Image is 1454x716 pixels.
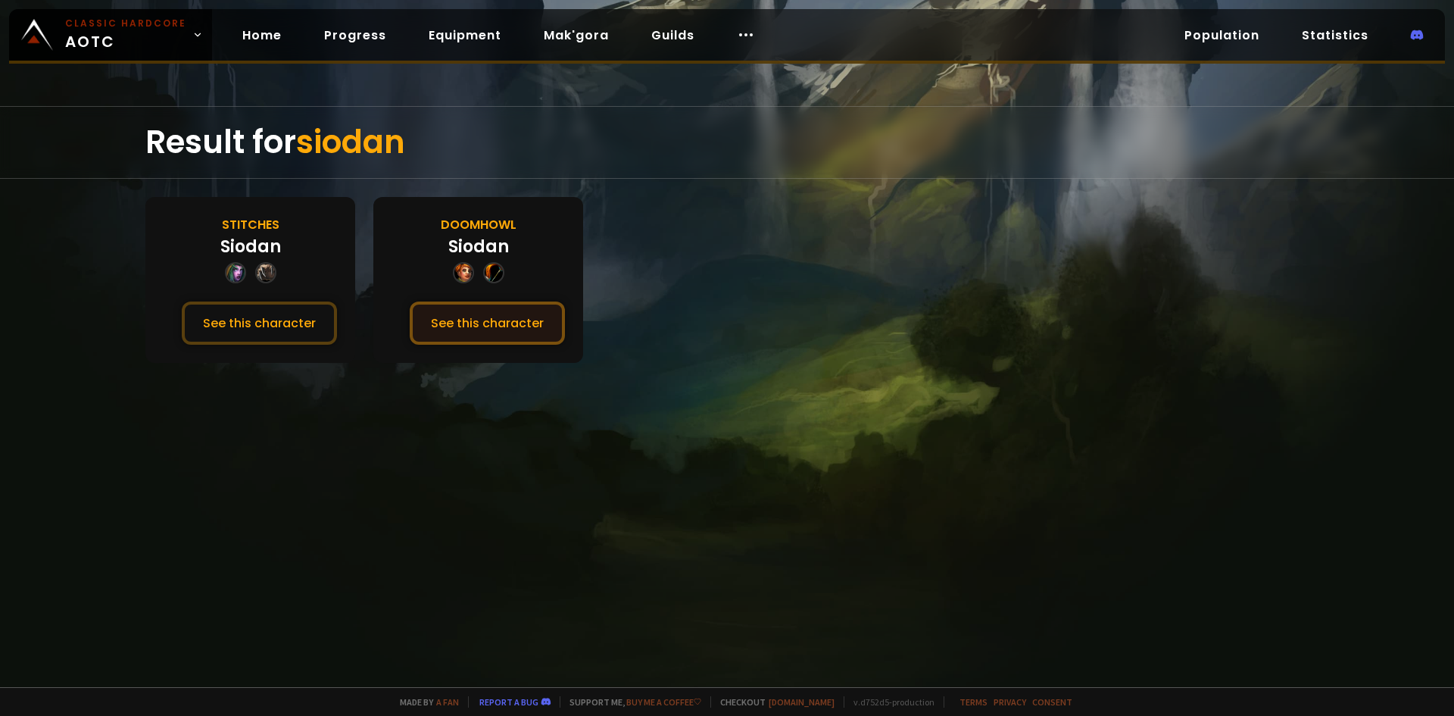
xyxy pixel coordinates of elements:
a: [DOMAIN_NAME] [769,696,835,708]
a: a fan [436,696,459,708]
button: See this character [182,302,337,345]
button: See this character [410,302,565,345]
span: Made by [391,696,459,708]
span: AOTC [65,17,186,53]
a: Population [1172,20,1271,51]
a: Terms [959,696,988,708]
div: Stitches [222,215,279,234]
a: Progress [312,20,398,51]
a: Buy me a coffee [626,696,701,708]
span: Support me, [560,696,701,708]
div: Siodan [220,234,281,259]
div: Doomhowl [441,215,516,234]
a: Privacy [994,696,1026,708]
a: Home [230,20,294,51]
a: Classic HardcoreAOTC [9,9,212,61]
a: Equipment [417,20,513,51]
span: siodan [296,120,405,164]
small: Classic Hardcore [65,17,186,30]
a: Guilds [639,20,707,51]
span: Checkout [710,696,835,708]
span: v. d752d5 - production [844,696,934,708]
a: Consent [1032,696,1072,708]
a: Report a bug [479,696,538,708]
a: Statistics [1290,20,1381,51]
div: Result for [145,107,1309,178]
div: Siodan [448,234,509,259]
a: Mak'gora [532,20,621,51]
